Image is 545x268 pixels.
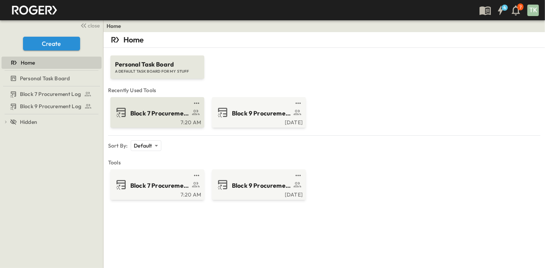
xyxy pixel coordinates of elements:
[108,142,128,149] p: Sort By:
[110,48,205,79] a: Personal Task BoardA DEFAULT TASK BOARD FOR MY STUFF
[2,101,100,112] a: Block 9 Procurement Log
[2,57,100,68] a: Home
[519,4,522,10] p: 7
[2,89,100,99] a: Block 7 Procurement Log
[503,5,506,11] h6: 4
[527,5,539,16] div: TK
[107,22,121,30] a: Home
[108,86,540,94] span: Recently Used Tools
[294,171,303,180] button: test
[20,118,37,126] span: Hidden
[294,99,303,108] button: test
[130,109,190,118] span: Block 7 Procurement Log
[131,140,161,151] div: Default
[108,159,540,166] span: Tools
[213,179,303,191] a: Block 9 Procurement Log
[130,181,190,190] span: Block 7 Procurement Log
[115,60,200,69] span: Personal Task Board
[2,88,102,100] div: Block 7 Procurement Logtest
[20,75,70,82] span: Personal Task Board
[20,102,81,110] span: Block 9 Procurement Log
[527,4,540,17] button: TK
[192,171,201,180] button: test
[213,191,303,197] a: [DATE]
[77,20,102,31] button: close
[213,119,303,125] a: [DATE]
[232,109,291,118] span: Block 9 Procurement Log
[115,69,200,74] span: A DEFAULT TASK BOARD FOR MY STUFF
[2,72,102,84] div: Personal Task Boardtest
[213,106,303,119] a: Block 9 Procurement Log
[88,22,100,29] span: close
[20,90,81,98] span: Block 7 Procurement Log
[134,142,152,149] p: Default
[112,119,201,125] a: 7:20 AM
[112,179,201,191] a: Block 7 Procurement Log
[107,22,126,30] nav: breadcrumbs
[232,181,291,190] span: Block 9 Procurement Log
[493,3,508,17] button: 4
[112,106,201,119] a: Block 7 Procurement Log
[21,59,35,67] span: Home
[123,34,144,45] p: Home
[23,37,80,50] button: Create
[2,73,100,84] a: Personal Task Board
[112,191,201,197] a: 7:20 AM
[2,100,102,112] div: Block 9 Procurement Logtest
[192,99,201,108] button: test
